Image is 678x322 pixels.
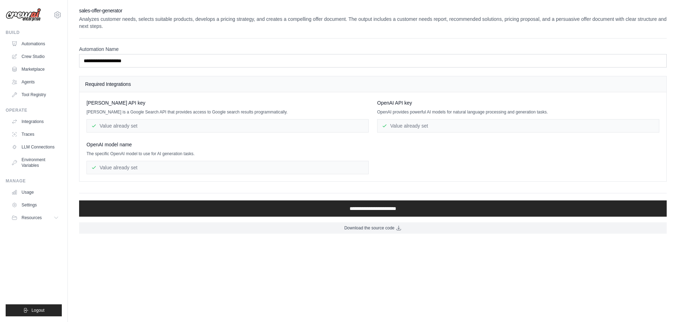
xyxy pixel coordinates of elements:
[6,107,62,113] div: Operate
[6,30,62,35] div: Build
[8,199,62,211] a: Settings
[6,8,41,22] img: Logo
[79,16,667,30] p: Analyzes customer needs, selects suitable products, develops a pricing strategy, and creates a co...
[643,288,678,322] iframe: Chat Widget
[87,141,132,148] span: OpenAI model name
[85,81,661,88] h4: Required Integrations
[87,151,369,157] p: The specific OpenAI model to use for AI generation tasks.
[377,109,659,115] p: OpenAI provides powerful AI models for natural language processing and generation tasks.
[8,76,62,88] a: Agents
[87,109,369,115] p: [PERSON_NAME] is a Google Search API that provides access to Google search results programmatically.
[6,178,62,184] div: Manage
[6,304,62,316] button: Logout
[31,308,44,313] span: Logout
[344,225,394,231] span: Download the source code
[87,161,369,174] div: Value already set
[8,154,62,171] a: Environment Variables
[79,7,667,14] h2: sales-offer-generator
[87,119,369,133] div: Value already set
[8,212,62,223] button: Resources
[8,141,62,153] a: LLM Connections
[8,51,62,62] a: Crew Studio
[79,222,667,234] a: Download the source code
[8,64,62,75] a: Marketplace
[8,38,62,49] a: Automations
[79,46,667,53] label: Automation Name
[377,99,412,106] span: OpenAI API key
[22,215,42,221] span: Resources
[8,187,62,198] a: Usage
[377,119,659,133] div: Value already set
[8,129,62,140] a: Traces
[8,116,62,127] a: Integrations
[8,89,62,100] a: Tool Registry
[87,99,145,106] span: [PERSON_NAME] API key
